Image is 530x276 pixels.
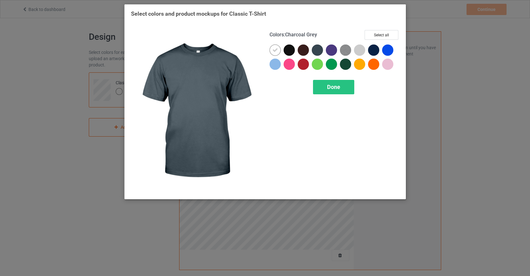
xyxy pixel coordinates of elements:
img: heather_texture.png [340,44,351,56]
span: Done [327,84,340,90]
span: Select colors and product mockups for Classic T-Shirt [131,10,266,17]
span: Charcoal Grey [285,32,317,38]
img: regular.jpg [131,30,261,193]
span: Colors [270,32,284,38]
h4: : [270,32,317,38]
button: Select all [365,30,398,40]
